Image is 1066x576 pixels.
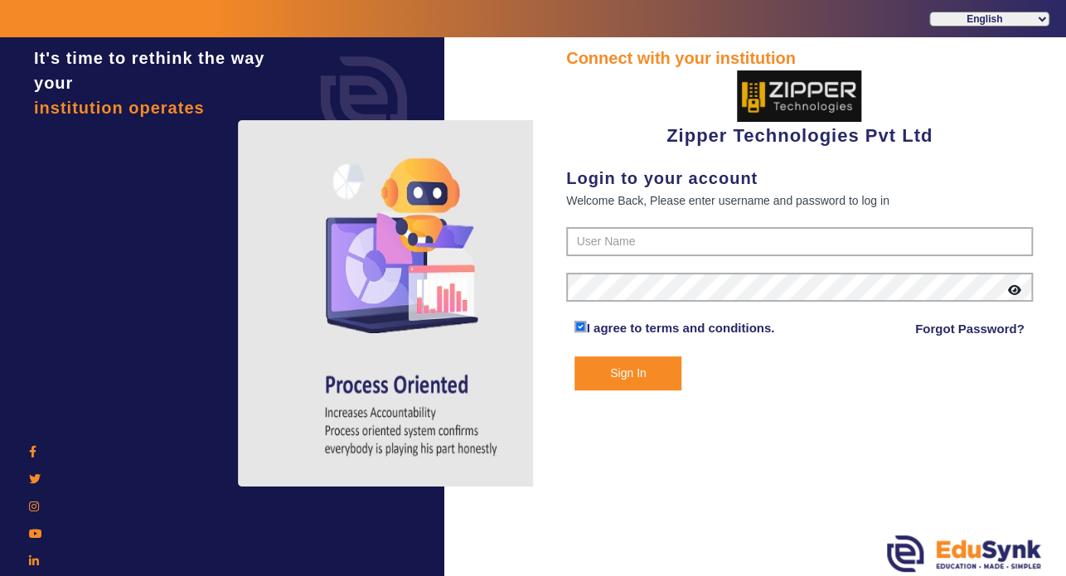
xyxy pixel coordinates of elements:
[34,99,205,117] span: institution operates
[586,321,774,335] a: I agree to terms and conditions.
[302,37,426,162] img: login.png
[737,70,861,122] img: 36227e3f-cbf6-4043-b8fc-b5c5f2957d0a
[574,356,681,390] button: Sign In
[915,319,1025,339] a: Forgot Password?
[34,49,264,92] span: It's time to rethink the way your
[566,166,1033,191] div: Login to your account
[566,46,1033,70] div: Connect with your institution
[566,191,1033,211] div: Welcome Back, Please enter username and password to log in
[887,535,1041,572] img: edusynk.png
[238,120,586,486] img: login4.png
[566,70,1033,149] div: Zipper Technologies Pvt Ltd
[566,227,1033,257] input: User Name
